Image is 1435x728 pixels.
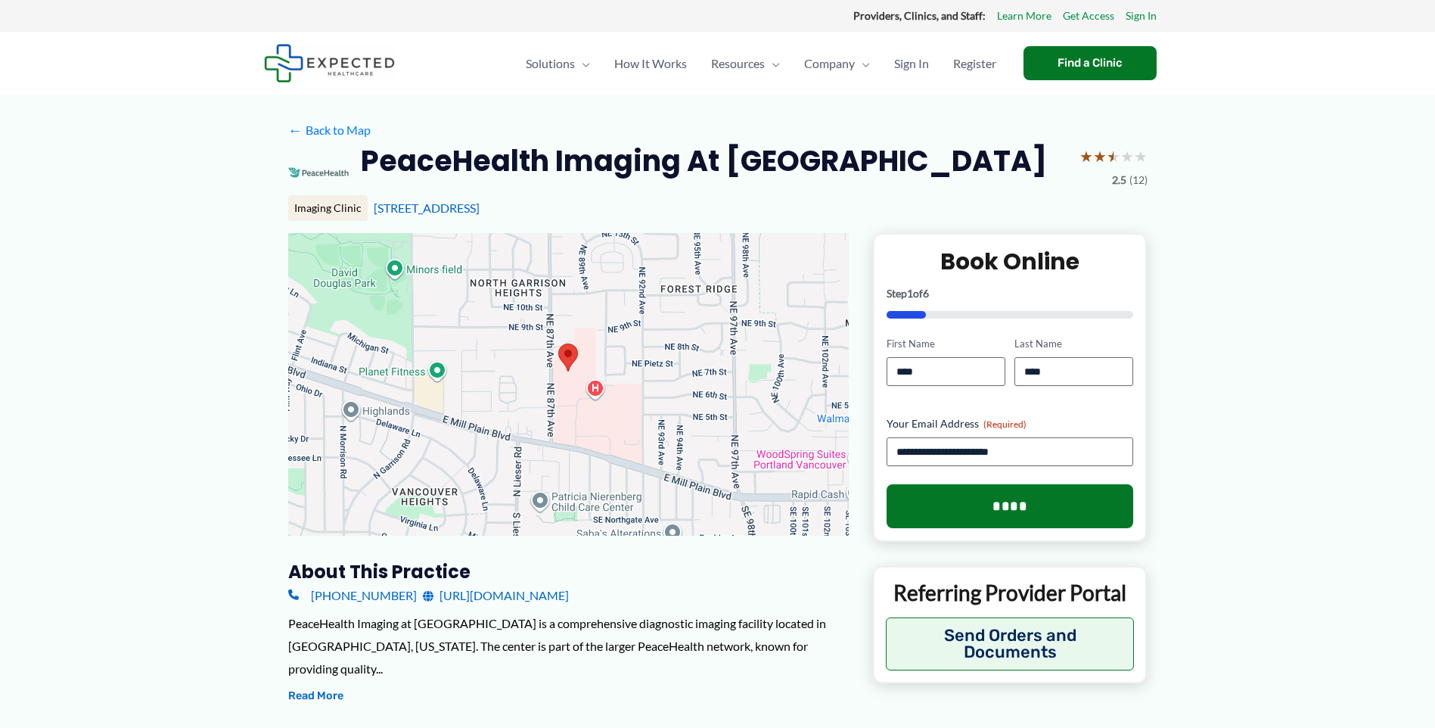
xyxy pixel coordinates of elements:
p: Step of [887,288,1134,299]
a: Find a Clinic [1023,46,1157,80]
button: Read More [288,687,343,705]
span: 6 [923,287,929,300]
span: 1 [907,287,913,300]
span: ★ [1120,142,1134,170]
span: Register [953,37,996,90]
a: [PHONE_NUMBER] [288,584,417,607]
h2: PeaceHealth Imaging at [GEOGRAPHIC_DATA] [361,142,1047,179]
a: CompanyMenu Toggle [792,37,882,90]
p: Referring Provider Portal [886,579,1135,606]
span: Sign In [894,37,929,90]
span: ★ [1107,142,1120,170]
span: How It Works [614,37,687,90]
img: Expected Healthcare Logo - side, dark font, small [264,44,395,82]
a: Learn More [997,6,1051,26]
label: Last Name [1014,337,1133,351]
span: Menu Toggle [855,37,870,90]
h3: About this practice [288,560,849,583]
div: Imaging Clinic [288,195,368,221]
nav: Primary Site Navigation [514,37,1008,90]
label: First Name [887,337,1005,351]
div: PeaceHealth Imaging at [GEOGRAPHIC_DATA] is a comprehensive diagnostic imaging facility located i... [288,612,849,680]
span: Menu Toggle [765,37,780,90]
span: Solutions [526,37,575,90]
a: Get Access [1063,6,1114,26]
label: Your Email Address [887,416,1134,431]
a: Register [941,37,1008,90]
span: Menu Toggle [575,37,590,90]
span: ★ [1093,142,1107,170]
strong: Providers, Clinics, and Staff: [853,9,986,22]
span: Company [804,37,855,90]
a: ←Back to Map [288,119,371,142]
a: Sign In [1126,6,1157,26]
span: 2.5 [1112,170,1126,190]
a: [STREET_ADDRESS] [374,201,480,215]
span: Resources [711,37,765,90]
span: (12) [1129,170,1148,190]
a: ResourcesMenu Toggle [699,37,792,90]
span: ★ [1079,142,1093,170]
a: [URL][DOMAIN_NAME] [423,584,569,607]
span: ★ [1134,142,1148,170]
h2: Book Online [887,247,1134,276]
a: How It Works [602,37,699,90]
a: SolutionsMenu Toggle [514,37,602,90]
a: Sign In [882,37,941,90]
span: (Required) [983,418,1027,430]
button: Send Orders and Documents [886,618,1135,670]
span: ← [288,123,303,137]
